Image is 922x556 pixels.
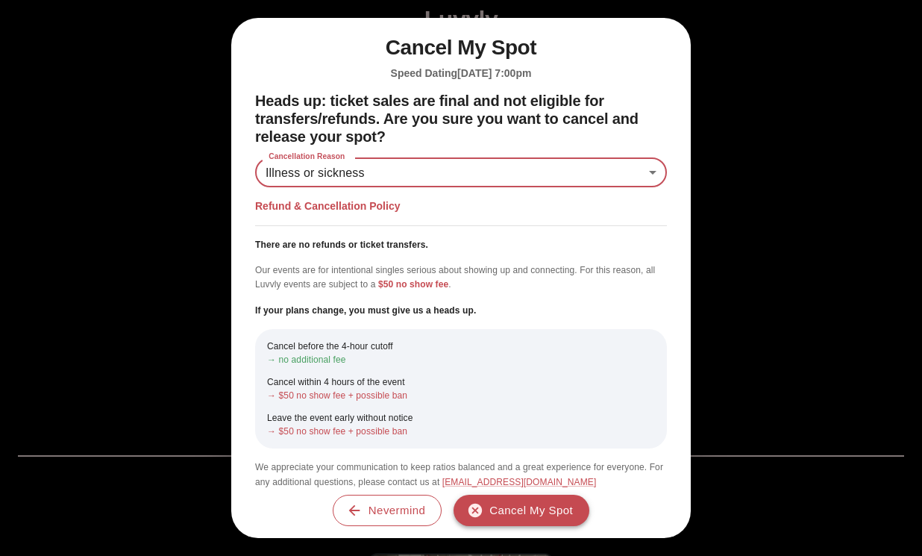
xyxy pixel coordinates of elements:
label: Cancellation Reason [261,152,353,163]
p: → no additional fee [267,353,655,366]
h2: Heads up: ticket sales are final and not eligible for transfers/refunds. Are you sure you want to... [255,92,667,146]
button: Nevermind [333,495,442,526]
span: $50 no show fee [378,279,448,290]
p: There are no refunds or ticket transfers. [255,238,667,252]
h5: Speed Dating [DATE] 7:00pm [255,66,667,81]
h1: Cancel My Spot [255,36,667,60]
p: We appreciate your communication to keep ratios balanced and a great experience for everyone. For... [255,460,667,489]
p: If your plans change, you must give us a heads up. [255,304,667,317]
p: Leave the event early without notice [267,411,655,425]
h5: Refund & Cancellation Policy [255,199,667,213]
p: Our events are for intentional singles serious about showing up and connecting. For this reason, ... [255,263,667,292]
div: Illness or sickness [255,157,667,187]
p: → $50 no show fee + possible ban [267,389,655,402]
p: → $50 no show fee + possible ban [267,425,655,438]
p: Cancel within 4 hours of the event [267,375,655,389]
a: [EMAIL_ADDRESS][DOMAIN_NAME] [442,477,597,487]
p: Cancel before the 4-hour cutoff [267,340,655,353]
button: Cancel My Spot [454,495,589,526]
